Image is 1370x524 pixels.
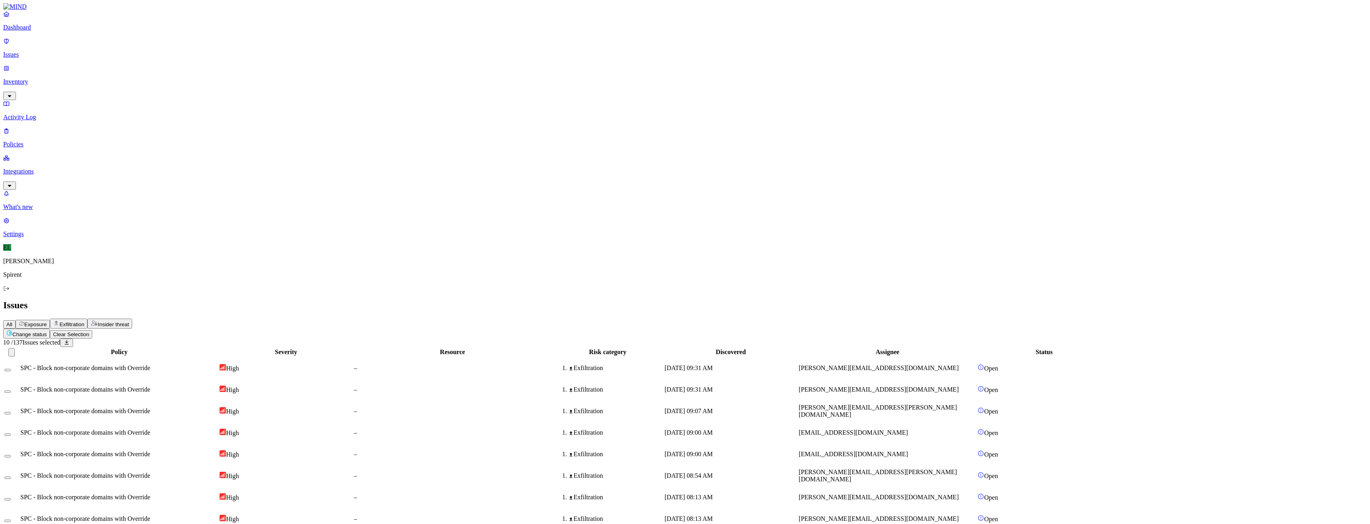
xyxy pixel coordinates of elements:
span: [PERSON_NAME][EMAIL_ADDRESS][DOMAIN_NAME] [799,364,959,371]
a: Integrations [3,154,1367,189]
img: status-open [978,493,984,500]
span: [DATE] 08:13 AM [665,494,713,500]
a: Policies [3,127,1367,148]
img: status-open [978,515,984,521]
span: SPC - Block non-corporate domains with Override [20,494,150,500]
div: Assignee [799,349,976,356]
div: Exfiltration [568,408,663,415]
span: – [354,472,357,479]
span: Open [984,365,998,372]
span: [PERSON_NAME][EMAIL_ADDRESS][PERSON_NAME][DOMAIN_NAME] [799,404,957,418]
img: status-open [978,450,984,457]
h2: Issues [3,300,1367,311]
span: Open [984,494,998,501]
p: Spirent [3,271,1367,278]
p: Inventory [3,78,1367,85]
a: Inventory [3,65,1367,99]
span: Open [984,473,998,479]
span: High [226,386,239,393]
span: – [354,494,357,500]
span: [PERSON_NAME][EMAIL_ADDRESS][DOMAIN_NAME] [799,386,959,393]
img: severity-high [220,450,226,457]
div: Resource [354,349,551,356]
span: [EMAIL_ADDRESS][DOMAIN_NAME] [799,429,908,436]
a: Settings [3,217,1367,238]
a: Issues [3,37,1367,58]
div: Exfiltration [568,515,663,522]
span: 10 [3,339,10,346]
span: Open [984,386,998,393]
span: – [354,408,357,414]
img: status-open [978,386,984,392]
span: – [354,364,357,371]
img: status-open [978,429,984,435]
span: – [354,429,357,436]
img: severity-high [220,515,226,521]
span: – [354,451,357,457]
div: Exfiltration [568,451,663,458]
span: Exfiltration [59,321,84,327]
span: SPC - Block non-corporate domains with Override [20,364,150,371]
span: High [226,408,239,415]
span: [DATE] 09:00 AM [665,451,713,457]
button: Select row [4,369,11,371]
div: Discovered [665,349,797,356]
img: status-open [978,364,984,370]
span: / 137 Issues selected [3,339,60,346]
span: Open [984,408,998,415]
div: Exfiltration [568,364,663,372]
span: SPC - Block non-corporate domains with Override [20,386,150,393]
span: Exposure [24,321,47,327]
span: [DATE] 09:00 AM [665,429,713,436]
span: SPC - Block non-corporate domains with Override [20,429,150,436]
span: Open [984,516,998,522]
span: High [226,516,239,522]
img: severity-high [220,364,226,370]
a: What's new [3,190,1367,211]
span: [PERSON_NAME][EMAIL_ADDRESS][DOMAIN_NAME] [799,515,959,522]
span: [DATE] 09:31 AM [665,364,713,371]
div: Severity [220,349,352,356]
div: Policy [20,349,218,356]
span: [DATE] 09:31 AM [665,386,713,393]
img: MIND [3,3,27,10]
span: Open [984,451,998,458]
div: Exfiltration [568,472,663,479]
span: Open [984,429,998,436]
div: Exfiltration [568,386,663,393]
img: severity-high [220,407,226,414]
p: Settings [3,230,1367,238]
span: High [226,494,239,501]
span: [PERSON_NAME][EMAIL_ADDRESS][PERSON_NAME][DOMAIN_NAME] [799,469,957,483]
img: severity-high [220,472,226,478]
p: Issues [3,51,1367,58]
span: Insider threat [98,321,129,327]
img: status-in-progress [6,330,12,336]
span: All [6,321,12,327]
a: MIND [3,3,1367,10]
span: [DATE] 09:07 AM [665,408,713,414]
img: severity-high [220,429,226,435]
a: Dashboard [3,10,1367,31]
p: Integrations [3,168,1367,175]
p: Activity Log [3,114,1367,121]
button: Select row [4,390,11,393]
p: What's new [3,203,1367,211]
img: severity-high [220,493,226,500]
div: Exfiltration [568,429,663,436]
button: Select row [4,498,11,500]
button: Select row [4,520,11,522]
span: [PERSON_NAME][EMAIL_ADDRESS][DOMAIN_NAME] [799,494,959,500]
span: High [226,429,239,436]
span: [DATE] 08:54 AM [665,472,713,479]
span: High [226,473,239,479]
button: Select all [8,348,15,357]
a: Activity Log [3,100,1367,121]
button: Select row [4,477,11,479]
span: [EMAIL_ADDRESS][DOMAIN_NAME] [799,451,908,457]
img: severity-high [220,386,226,392]
span: High [226,365,239,372]
span: – [354,515,357,522]
span: – [354,386,357,393]
span: SPC - Block non-corporate domains with Override [20,408,150,414]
